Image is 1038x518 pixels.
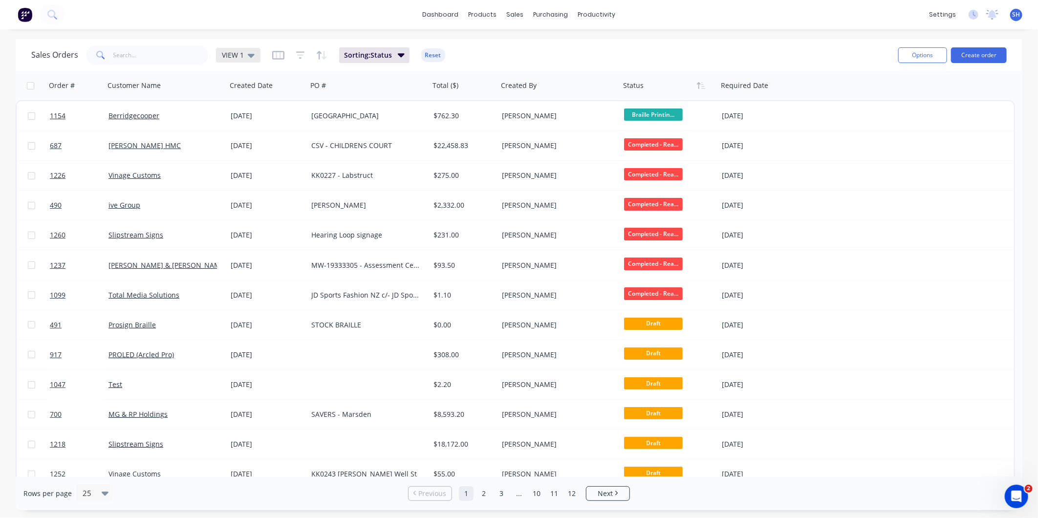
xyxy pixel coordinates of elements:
[50,350,62,360] span: 917
[231,230,303,240] div: [DATE]
[547,486,562,501] a: Page 11
[18,7,32,22] img: Factory
[108,260,227,270] a: [PERSON_NAME] & [PERSON_NAME]
[502,380,610,389] div: [PERSON_NAME]
[231,410,303,419] div: [DATE]
[722,290,800,300] div: [DATE]
[50,161,108,190] a: 1226
[311,200,420,210] div: [PERSON_NAME]
[50,171,65,180] span: 1226
[502,410,610,419] div: [PERSON_NAME]
[586,489,629,498] a: Next page
[476,486,491,501] a: Page 2
[311,111,420,121] div: [GEOGRAPHIC_DATA]
[231,350,303,360] div: [DATE]
[108,200,140,210] a: ive Group
[624,198,683,210] span: Completed - Rea...
[624,258,683,270] span: Completed - Rea...
[433,410,491,419] div: $8,593.20
[404,486,634,501] ul: Pagination
[722,171,800,180] div: [DATE]
[924,7,961,22] div: settings
[502,260,610,270] div: [PERSON_NAME]
[311,290,420,300] div: JD Sports Fashion NZ c/- JD Sports Albany
[624,228,683,240] span: Completed - Rea...
[222,50,244,60] span: VIEW 1
[433,290,491,300] div: $1.10
[50,459,108,489] a: 1252
[231,260,303,270] div: [DATE]
[50,400,108,429] a: 700
[722,260,800,270] div: [DATE]
[459,486,474,501] a: Page 1 is your current page
[50,131,108,160] a: 687
[50,439,65,449] span: 1218
[108,171,161,180] a: Vinage Customs
[50,410,62,419] span: 700
[50,380,65,389] span: 1047
[624,407,683,419] span: Draft
[50,469,65,479] span: 1252
[311,410,420,419] div: SAVERS - Marsden
[722,439,800,449] div: [DATE]
[1013,10,1020,19] span: SH
[722,469,800,479] div: [DATE]
[231,141,303,151] div: [DATE]
[344,50,392,60] span: Sorting: Status
[564,486,579,501] a: Page 12
[108,380,122,389] a: Test
[951,47,1007,63] button: Create order
[433,171,491,180] div: $275.00
[50,141,62,151] span: 687
[231,171,303,180] div: [DATE]
[529,7,573,22] div: purchasing
[494,486,509,501] a: Page 3
[624,347,683,360] span: Draft
[721,81,768,90] div: Required Date
[502,141,610,151] div: [PERSON_NAME]
[108,230,163,239] a: Slipstream Signs
[623,81,644,90] div: Status
[624,318,683,330] span: Draft
[573,7,621,22] div: productivity
[230,81,273,90] div: Created Date
[231,290,303,300] div: [DATE]
[502,439,610,449] div: [PERSON_NAME]
[624,377,683,389] span: Draft
[433,141,491,151] div: $22,458.83
[624,467,683,479] span: Draft
[418,7,464,22] a: dashboard
[433,111,491,121] div: $762.30
[722,350,800,360] div: [DATE]
[502,200,610,210] div: [PERSON_NAME]
[231,439,303,449] div: [DATE]
[502,290,610,300] div: [PERSON_NAME]
[1025,485,1033,493] span: 2
[108,410,168,419] a: MG & RP Holdings
[311,320,420,330] div: STOCK BRAILLE
[464,7,502,22] div: products
[433,350,491,360] div: $308.00
[50,281,108,310] a: 1099
[311,230,420,240] div: Hearing Loop signage
[49,81,75,90] div: Order #
[419,489,447,498] span: Previous
[1005,485,1028,508] iframe: Intercom live chat
[50,370,108,399] a: 1047
[502,469,610,479] div: [PERSON_NAME]
[108,111,159,120] a: Berridgecooper
[50,251,108,280] a: 1237
[108,469,161,478] a: Vinage Customs
[433,200,491,210] div: $2,332.00
[433,260,491,270] div: $93.50
[512,486,526,501] a: Jump forward
[311,141,420,151] div: CSV - CHILDRENS COURT
[433,469,491,479] div: $55.00
[433,230,491,240] div: $231.00
[50,340,108,369] a: 917
[231,200,303,210] div: [DATE]
[502,7,529,22] div: sales
[722,380,800,389] div: [DATE]
[501,81,537,90] div: Created By
[502,171,610,180] div: [PERSON_NAME]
